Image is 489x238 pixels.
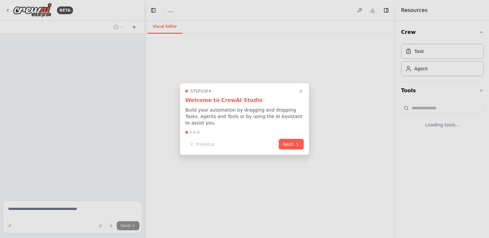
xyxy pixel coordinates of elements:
[185,139,219,150] button: Previous
[185,96,304,104] h3: Welcome to CrewAI Studio
[185,107,304,126] p: Build your automation by dragging and dropping Tasks, Agents and Tools or by using the AI Assista...
[190,89,211,94] span: Step 1 of 4
[279,139,304,150] button: Next
[149,6,158,15] button: Hide left sidebar
[297,87,305,95] button: Close walkthrough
